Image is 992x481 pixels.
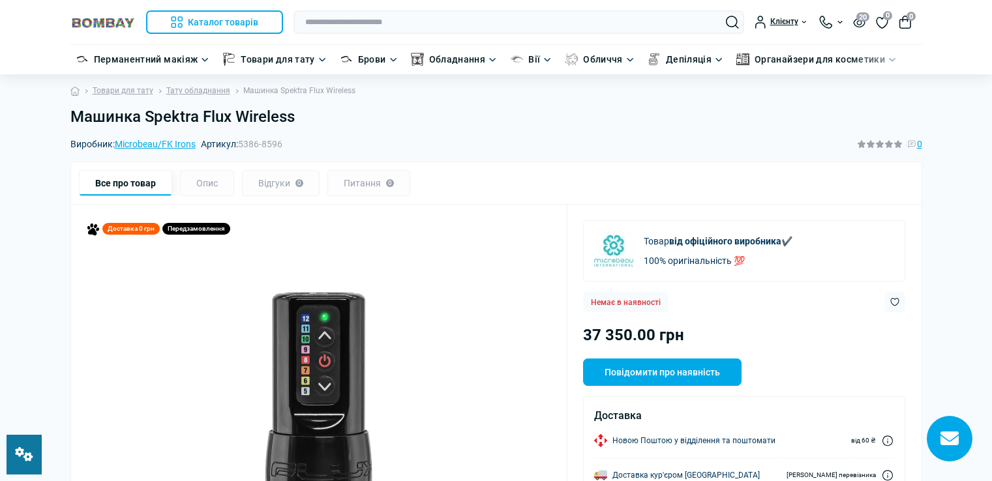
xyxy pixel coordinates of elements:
button: Повідомити про наявність [583,358,742,386]
img: Вії [510,53,523,66]
button: Search [726,16,739,29]
a: Обличчя [583,52,623,66]
img: Обладнання [411,53,424,66]
a: Перманентний макіяж [94,52,198,66]
span: від 60 ₴ [851,435,876,446]
span: 5386-8596 [238,139,282,149]
a: Вії [528,52,540,66]
img: Брови [340,53,353,66]
a: Товари для тату [241,52,314,66]
a: Товари для тату [93,85,153,97]
a: Брови [358,52,386,66]
a: Dilivery link [881,435,894,447]
span: Виробник: [70,139,196,149]
span: 0 [917,137,922,151]
a: Microbeau/FK Irons [115,139,196,149]
span: 0 [907,12,916,21]
div: Все про товар [79,170,172,196]
img: BOMBAY [70,16,136,29]
p: 100% оригінальність 💯 [644,254,792,268]
a: Обладнання [429,52,486,66]
a: Тату обладнання [166,85,230,97]
span: 0 [883,11,892,20]
div: Передзамовлення [162,223,230,235]
span: Артикул: [201,139,282,149]
div: Доставка 0 грн [102,223,160,235]
img: Перманентний макіяж [76,53,89,66]
nav: breadcrumb [70,74,922,108]
img: Органайзери для косметики [736,53,749,66]
li: Машинка Spektra Flux Wireless [230,85,355,97]
button: 0 [899,16,912,29]
a: Депіляція [666,52,712,66]
img: Товари для тату [222,53,235,66]
button: Wishlist button [884,292,905,312]
div: Доставка [594,407,894,424]
button: Каталог товарів [146,10,284,34]
img: Microbeau/FK Irons [594,231,633,270]
h1: Машинка Spektra Flux Wireless [70,108,922,126]
span: 20 [856,12,869,22]
a: 0 [876,15,888,29]
div: Питання [327,170,410,196]
p: Товар ✔️ [644,234,792,248]
div: Немає в наявності [583,292,669,312]
span: 37 350.00 грн [583,326,684,344]
a: Органайзери для косметики [755,52,885,66]
span: [PERSON_NAME] перевізника [787,470,876,480]
div: Опис [180,170,234,196]
img: Monobank [87,223,100,236]
div: Відгуки [242,170,320,196]
img: Новою Поштою у відділення та поштомати [594,434,607,447]
span: Новою Поштою у відділення та поштомати [612,435,775,447]
img: Обличчя [565,53,578,66]
button: 20 [853,16,865,27]
img: Депіляція [648,53,661,66]
b: від офіційного виробника [669,236,781,246]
